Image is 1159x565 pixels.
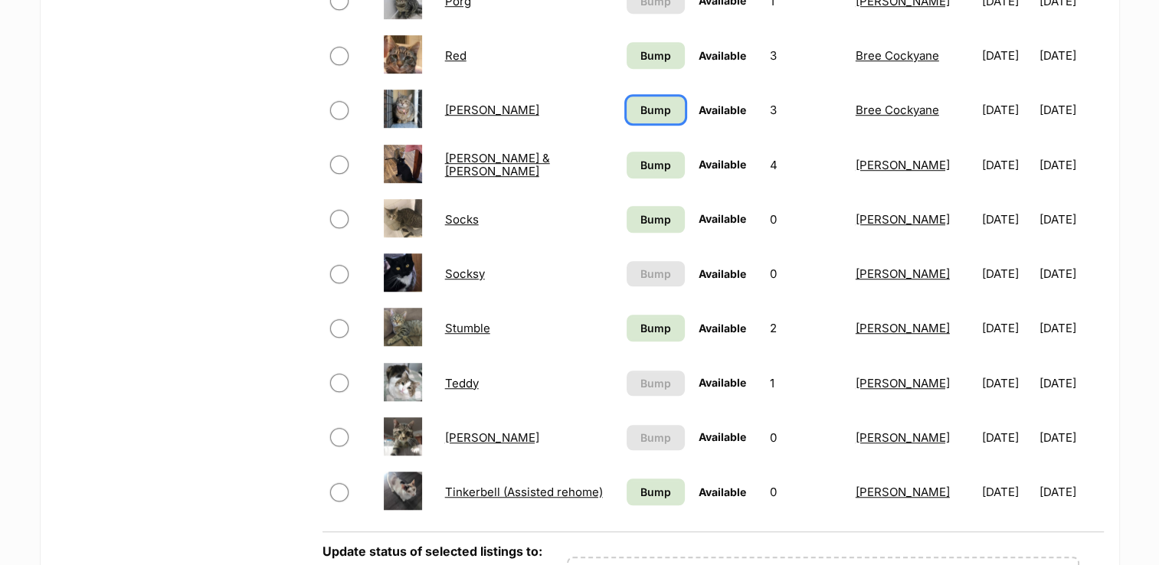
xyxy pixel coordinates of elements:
span: Bump [640,320,671,336]
label: Update status of selected listings to: [322,544,542,559]
span: Bump [640,102,671,118]
td: [DATE] [976,83,1038,136]
a: [PERSON_NAME] & [PERSON_NAME] [445,151,550,178]
td: [DATE] [1039,357,1102,410]
span: Available [699,158,746,171]
td: 0 [764,247,847,300]
span: Bump [640,47,671,64]
span: Bump [640,266,671,282]
span: Available [699,49,746,62]
td: 3 [764,29,847,82]
td: [DATE] [976,193,1038,246]
td: [DATE] [1039,411,1102,464]
a: Teddy [445,376,479,390]
a: Stumble [445,321,490,335]
td: [DATE] [976,302,1038,354]
button: Bump [627,425,685,450]
span: Bump [640,375,671,391]
a: Bree Cockyane [856,103,939,117]
a: Socksy [445,266,485,281]
a: Bump [627,315,685,341]
td: [DATE] [976,411,1038,464]
td: [DATE] [1039,139,1102,191]
a: Red [445,48,467,63]
span: Bump [640,211,671,227]
td: [DATE] [1039,247,1102,300]
a: Bump [627,478,685,505]
td: 2 [764,302,847,354]
span: Available [699,322,746,335]
td: 4 [764,139,847,191]
td: [DATE] [1039,465,1102,518]
span: Available [699,485,746,498]
td: [DATE] [1039,193,1102,246]
span: Available [699,267,746,280]
a: [PERSON_NAME] [445,103,539,117]
a: Bump [627,152,685,178]
span: Available [699,103,746,116]
button: Bump [627,371,685,396]
span: Available [699,430,746,443]
span: Bump [640,429,671,446]
a: Bump [627,96,685,123]
td: 3 [764,83,847,136]
td: [DATE] [1039,83,1102,136]
button: Bump [627,261,685,286]
td: 0 [764,193,847,246]
a: [PERSON_NAME] [856,321,950,335]
span: Available [699,376,746,389]
td: [DATE] [976,247,1038,300]
a: [PERSON_NAME] [856,485,950,499]
td: [DATE] [976,357,1038,410]
a: Bump [627,42,685,69]
td: 0 [764,465,847,518]
td: 1 [764,357,847,410]
a: [PERSON_NAME] [856,266,950,281]
a: [PERSON_NAME] [856,430,950,445]
a: [PERSON_NAME] [445,430,539,445]
img: Sara & Marley [384,145,422,183]
a: [PERSON_NAME] [856,158,950,172]
span: Bump [640,157,671,173]
td: [DATE] [976,139,1038,191]
a: [PERSON_NAME] [856,212,950,227]
span: Bump [640,484,671,500]
a: Socks [445,212,479,227]
td: [DATE] [976,29,1038,82]
td: [DATE] [1039,29,1102,82]
a: Bree Cockyane [856,48,939,63]
td: [DATE] [976,465,1038,518]
td: 0 [764,411,847,464]
td: [DATE] [1039,302,1102,354]
a: Tinkerbell (Assisted rehome) [445,485,603,499]
span: Available [699,212,746,225]
a: [PERSON_NAME] [856,376,950,390]
a: Bump [627,206,685,233]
